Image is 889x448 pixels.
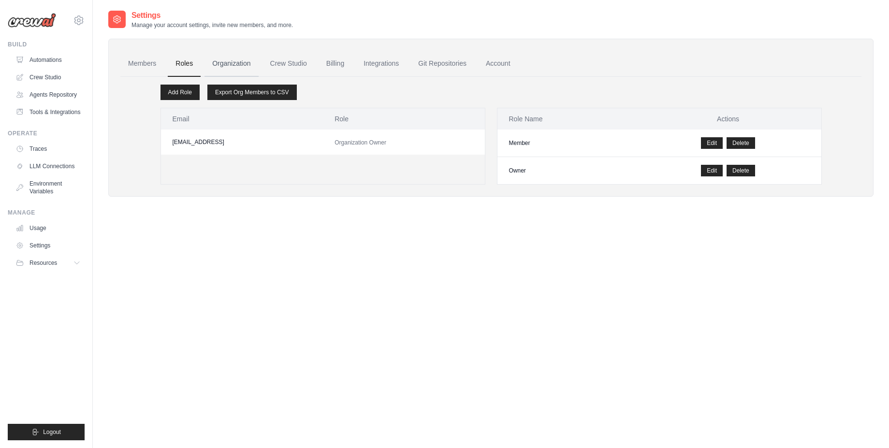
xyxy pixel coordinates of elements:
a: Billing [319,51,352,77]
a: Crew Studio [262,51,315,77]
a: Agents Repository [12,87,85,102]
a: Environment Variables [12,176,85,199]
a: Organization [204,51,258,77]
a: Automations [12,52,85,68]
td: [EMAIL_ADDRESS] [161,130,323,155]
img: Logo [8,13,56,28]
td: Member [497,130,635,157]
th: Actions [635,108,821,130]
a: Edit [701,137,723,149]
span: Organization Owner [335,139,386,146]
a: LLM Connections [12,159,85,174]
a: Add Role [160,85,200,100]
th: Role [323,108,484,130]
a: Export Org Members to CSV [207,85,297,100]
button: Resources [12,255,85,271]
p: Manage your account settings, invite new members, and more. [131,21,293,29]
a: Edit [701,165,723,176]
a: Traces [12,141,85,157]
a: Account [478,51,518,77]
a: Members [120,51,164,77]
td: Owner [497,157,635,185]
a: Usage [12,220,85,236]
a: Crew Studio [12,70,85,85]
h2: Settings [131,10,293,21]
a: Roles [168,51,201,77]
a: Git Repositories [410,51,474,77]
a: Integrations [356,51,407,77]
div: Build [8,41,85,48]
span: Resources [29,259,57,267]
a: Settings [12,238,85,253]
th: Role Name [497,108,635,130]
th: Email [161,108,323,130]
a: Tools & Integrations [12,104,85,120]
button: Delete [727,137,755,149]
div: Operate [8,130,85,137]
div: Manage [8,209,85,217]
button: Delete [727,165,755,176]
button: Logout [8,424,85,440]
span: Logout [43,428,61,436]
